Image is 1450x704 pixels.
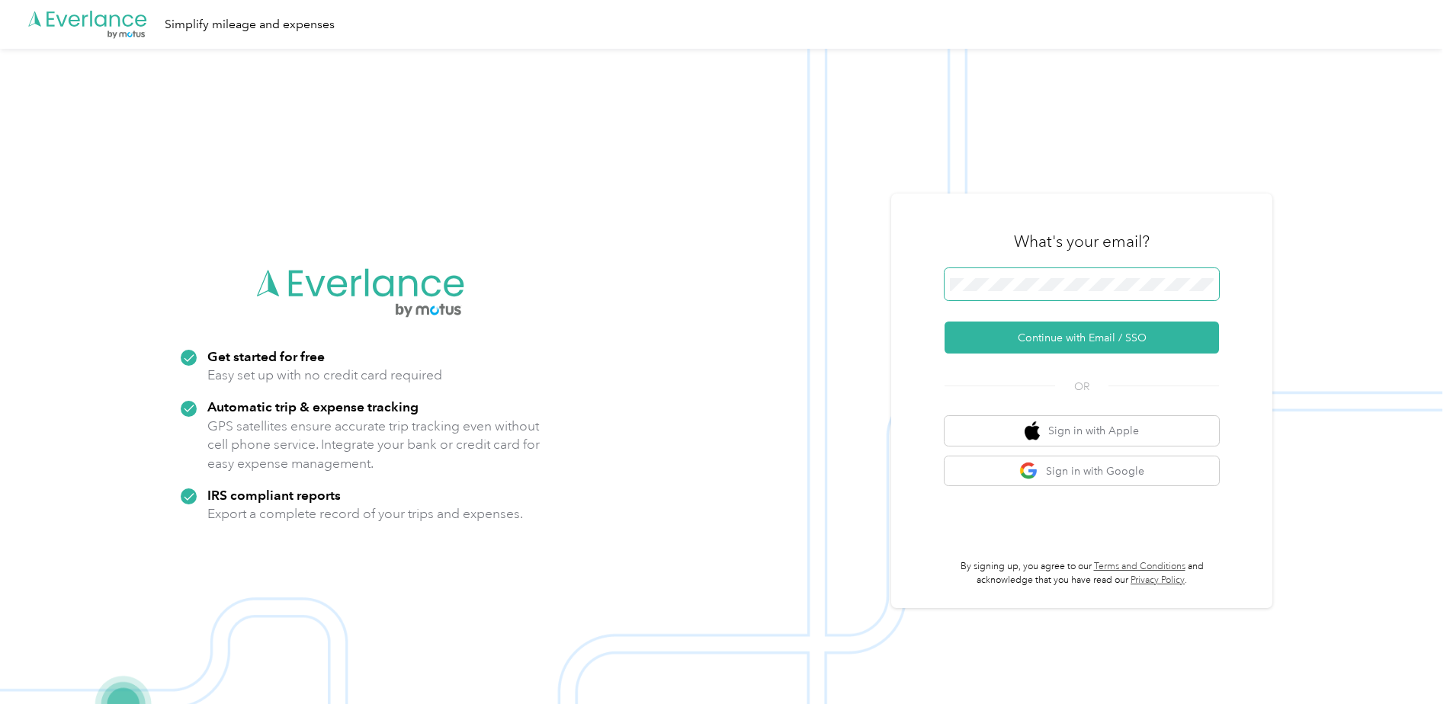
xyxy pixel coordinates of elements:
button: Continue with Email / SSO [945,322,1219,354]
iframe: Everlance-gr Chat Button Frame [1365,619,1450,704]
a: Terms and Conditions [1094,561,1185,572]
h3: What's your email? [1014,231,1150,252]
span: OR [1055,379,1108,395]
strong: IRS compliant reports [207,487,341,503]
p: By signing up, you agree to our and acknowledge that you have read our . [945,560,1219,587]
p: Export a complete record of your trips and expenses. [207,504,523,523]
img: google logo [1019,462,1038,481]
a: Privacy Policy [1131,574,1185,586]
strong: Automatic trip & expense tracking [207,398,419,414]
strong: Get started for free [207,348,325,364]
button: google logoSign in with Google [945,456,1219,486]
button: apple logoSign in with Apple [945,416,1219,446]
div: Simplify mileage and expenses [165,15,335,34]
img: apple logo [1025,421,1040,440]
p: GPS satellites ensure accurate trip tracking even without cell phone service. Integrate your bank... [207,417,541,473]
p: Easy set up with no credit card required [207,366,442,385]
